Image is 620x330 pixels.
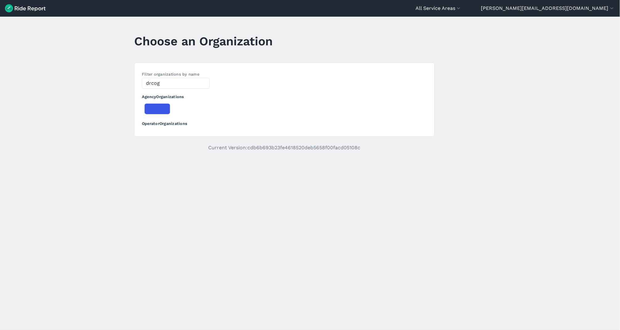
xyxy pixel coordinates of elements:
div: loading [145,104,170,114]
h3: Operator Organizations [142,116,427,129]
button: [PERSON_NAME][EMAIL_ADDRESS][DOMAIN_NAME] [481,5,615,12]
label: Filter organizations by name [142,72,199,76]
h3: Agency Organizations [142,89,427,102]
button: loadingDRCOG [144,103,170,114]
input: Filter by name [142,78,210,89]
h1: Choose an Organization [134,33,273,50]
button: All Service Areas [415,5,462,12]
p: Current Version: cdb6b693b23fe4618520deb5658f00facd05108c [134,144,435,151]
img: Ride Report [5,4,46,12]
